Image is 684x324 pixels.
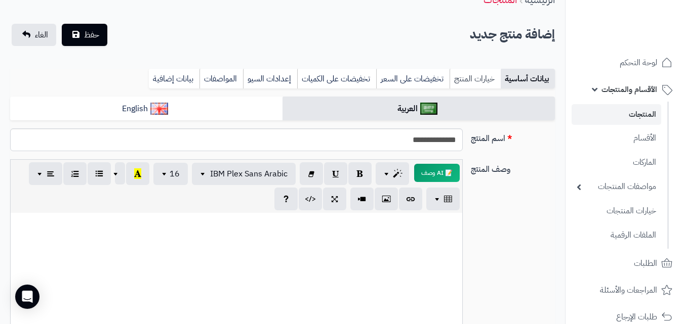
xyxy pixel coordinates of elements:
[210,168,288,180] span: IBM Plex Sans Arabic
[297,69,376,89] a: تخفيضات على الكميات
[35,29,48,41] span: الغاء
[414,164,460,182] button: 📝 AI وصف
[170,168,180,180] span: 16
[84,29,99,41] span: حفظ
[572,176,661,198] a: مواصفات المنتجات
[153,163,188,185] button: 16
[615,27,674,49] img: logo-2.png
[572,51,678,75] a: لوحة التحكم
[620,56,657,70] span: لوحة التحكم
[600,283,657,297] span: المراجعات والأسئلة
[467,159,559,175] label: وصف المنتج
[572,278,678,302] a: المراجعات والأسئلة
[467,128,559,145] label: اسم المنتج
[62,24,107,46] button: حفظ
[634,256,657,270] span: الطلبات
[572,152,661,173] a: الماركات
[192,163,296,185] button: IBM Plex Sans Arabic
[12,24,56,46] a: الغاء
[243,69,297,89] a: إعدادات السيو
[150,103,168,115] img: English
[572,251,678,275] a: الطلبات
[10,97,283,121] a: English
[572,127,661,149] a: الأقسام
[376,69,450,89] a: تخفيضات على السعر
[149,69,199,89] a: بيانات إضافية
[420,103,438,115] img: العربية
[572,224,661,246] a: الملفات الرقمية
[572,200,661,222] a: خيارات المنتجات
[601,82,657,97] span: الأقسام والمنتجات
[470,24,555,45] h2: إضافة منتج جديد
[616,310,657,324] span: طلبات الإرجاع
[450,69,501,89] a: خيارات المنتج
[283,97,555,121] a: العربية
[199,69,243,89] a: المواصفات
[572,104,661,125] a: المنتجات
[501,69,555,89] a: بيانات أساسية
[15,285,39,309] div: Open Intercom Messenger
